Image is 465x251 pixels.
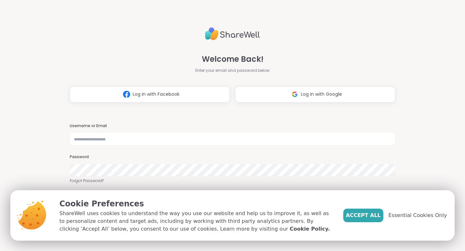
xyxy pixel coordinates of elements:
span: Essential Cookies Only [388,212,447,219]
img: ShareWell Logomark [120,88,133,100]
img: ShareWell Logomark [289,88,301,100]
h3: Username or Email [70,123,395,129]
a: Cookie Policy. [290,225,330,233]
button: Accept All [343,209,383,222]
span: Log in with Facebook [133,91,180,98]
span: Log in with Google [301,91,342,98]
button: Log in with Google [235,86,395,103]
span: Welcome Back! [202,53,263,65]
img: ShareWell Logo [205,25,260,43]
p: ShareWell uses cookies to understand the way you use our website and help us to improve it, as we... [59,210,333,233]
button: Log in with Facebook [70,86,230,103]
span: Enter your email and password below [195,68,270,73]
h3: Password [70,154,395,160]
span: Accept All [346,212,381,219]
p: Cookie Preferences [59,198,333,210]
a: Forgot Password? [70,178,395,184]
